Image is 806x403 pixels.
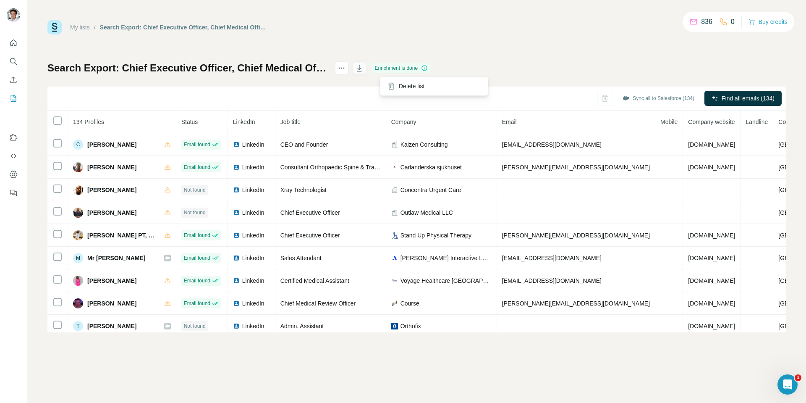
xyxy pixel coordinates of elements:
img: LinkedIn logo [233,209,240,216]
span: Email found [184,254,210,262]
span: LinkedIn [242,163,264,171]
span: LinkedIn [233,119,255,125]
span: [PERSON_NAME] [87,322,136,330]
span: LinkedIn [242,231,264,240]
img: Avatar [73,208,83,218]
span: CEO and Founder [280,141,328,148]
button: Feedback [7,185,20,200]
img: LinkedIn logo [233,187,240,193]
img: company-logo [391,232,398,239]
span: Job title [280,119,301,125]
div: C [73,140,83,150]
span: LinkedIn [242,140,264,149]
span: Chief Executive Officer [280,232,340,239]
img: Avatar [7,8,20,22]
span: Country [778,119,799,125]
img: LinkedIn logo [233,255,240,261]
span: Not found [184,322,206,330]
img: Avatar [73,276,83,286]
button: Sync all to Salesforce (134) [617,92,700,105]
span: Voyage Healthcare [GEOGRAPHIC_DATA] [400,277,492,285]
span: [PERSON_NAME] [87,299,136,308]
span: Status [181,119,198,125]
span: LinkedIn [242,277,264,285]
span: Email found [184,141,210,148]
button: Quick start [7,35,20,50]
span: [PERSON_NAME] PT, DPT [87,231,156,240]
span: Stand Up Physical Therapy [400,231,471,240]
button: Use Surfe API [7,148,20,163]
span: Course [400,299,419,308]
span: LinkedIn [242,254,264,262]
span: Company website [688,119,735,125]
img: Avatar [73,185,83,195]
img: company-logo [391,300,398,307]
img: Surfe Logo [47,20,62,34]
div: Search Export: Chief Executive Officer, Chief Medical Officer, Chief Clinical Officer, Chief Stra... [100,23,267,32]
span: Not found [184,186,206,194]
img: LinkedIn logo [233,232,240,239]
span: [EMAIL_ADDRESS][DOMAIN_NAME] [502,255,602,261]
span: [PERSON_NAME] [87,140,136,149]
button: Buy credits [748,16,788,28]
div: T [73,321,83,331]
span: Admin. Assistant [280,323,324,329]
span: [EMAIL_ADDRESS][DOMAIN_NAME] [502,277,602,284]
span: [PERSON_NAME][EMAIL_ADDRESS][DOMAIN_NAME] [502,232,650,239]
span: Email found [184,163,210,171]
img: LinkedIn logo [233,277,240,284]
span: [PERSON_NAME] [87,186,136,194]
img: company-logo [391,255,398,261]
div: M [73,253,83,263]
span: Company [391,119,416,125]
img: LinkedIn logo [233,300,240,307]
span: Mobile [660,119,678,125]
span: 1 [795,374,801,381]
iframe: Intercom live chat [777,374,798,395]
span: Carlanderska sjukhuset [400,163,462,171]
span: Find all emails (134) [722,94,775,103]
span: [DOMAIN_NAME] [688,255,735,261]
a: My lists [70,24,90,31]
span: [PERSON_NAME] Interactive Labs [400,254,492,262]
span: Email [502,119,517,125]
p: 836 [701,17,712,27]
span: LinkedIn [242,299,264,308]
div: Enrichment is done [372,63,430,73]
img: Avatar [73,230,83,240]
button: Dashboard [7,167,20,182]
div: Delete list [382,79,486,94]
span: [PERSON_NAME][EMAIL_ADDRESS][DOMAIN_NAME] [502,300,650,307]
button: actions [335,61,348,75]
span: [PERSON_NAME] [87,208,136,217]
span: Sales Attendant [280,255,322,261]
img: LinkedIn logo [233,164,240,171]
span: [PERSON_NAME] [87,277,136,285]
span: Email found [184,277,210,284]
button: Search [7,54,20,69]
span: [PERSON_NAME] [87,163,136,171]
span: [PERSON_NAME][EMAIL_ADDRESS][DOMAIN_NAME] [502,164,650,171]
button: Enrich CSV [7,72,20,87]
span: Mr [PERSON_NAME] [87,254,145,262]
span: Email found [184,232,210,239]
li: / [94,23,96,32]
span: Outlaw Medical LLC [400,208,453,217]
img: LinkedIn logo [233,323,240,329]
img: company-logo [391,164,398,171]
button: Use Surfe on LinkedIn [7,130,20,145]
h1: Search Export: Chief Executive Officer, Chief Medical Officer, Chief Clinical Officer, Chief Stra... [47,61,327,75]
span: [DOMAIN_NAME] [688,141,735,148]
button: Find all emails (134) [704,91,782,106]
span: Chief Executive Officer [280,209,340,216]
span: LinkedIn [242,322,264,330]
span: Chief Medical Review Officer [280,300,356,307]
span: [DOMAIN_NAME] [688,277,735,284]
img: company-logo [391,277,398,284]
img: company-logo [391,323,398,329]
span: Not found [184,209,206,216]
img: Avatar [73,298,83,308]
p: 0 [731,17,735,27]
span: Email found [184,300,210,307]
span: Concentra Urgent Care [400,186,461,194]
